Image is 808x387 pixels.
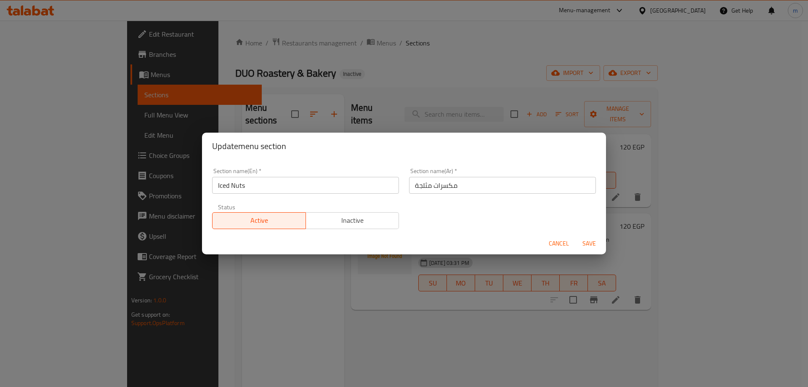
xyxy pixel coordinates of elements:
[216,214,303,227] span: Active
[212,212,306,229] button: Active
[306,212,399,229] button: Inactive
[212,177,399,194] input: Please enter section name(en)
[579,238,599,249] span: Save
[576,236,603,251] button: Save
[549,238,569,249] span: Cancel
[545,236,572,251] button: Cancel
[212,139,596,153] h2: Update menu section
[309,214,396,227] span: Inactive
[409,177,596,194] input: Please enter section name(ar)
